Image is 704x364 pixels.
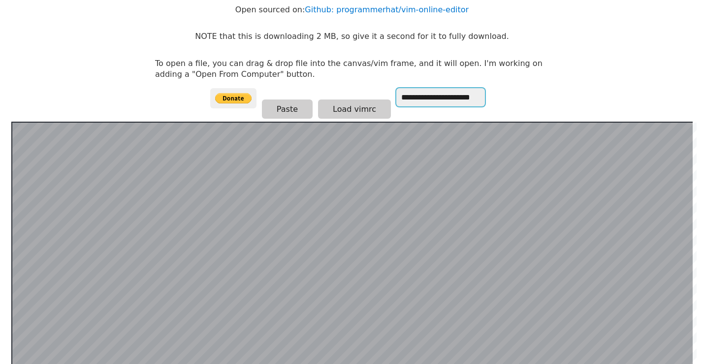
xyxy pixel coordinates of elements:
button: Paste [262,99,313,119]
button: Load vimrc [318,99,391,119]
a: Github: programmerhat/vim-online-editor [305,5,469,14]
p: NOTE that this is downloading 2 MB, so give it a second for it to fully download. [195,31,509,42]
p: Open sourced on: [235,4,469,15]
p: To open a file, you can drag & drop file into the canvas/vim frame, and it will open. I'm working... [155,58,549,80]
